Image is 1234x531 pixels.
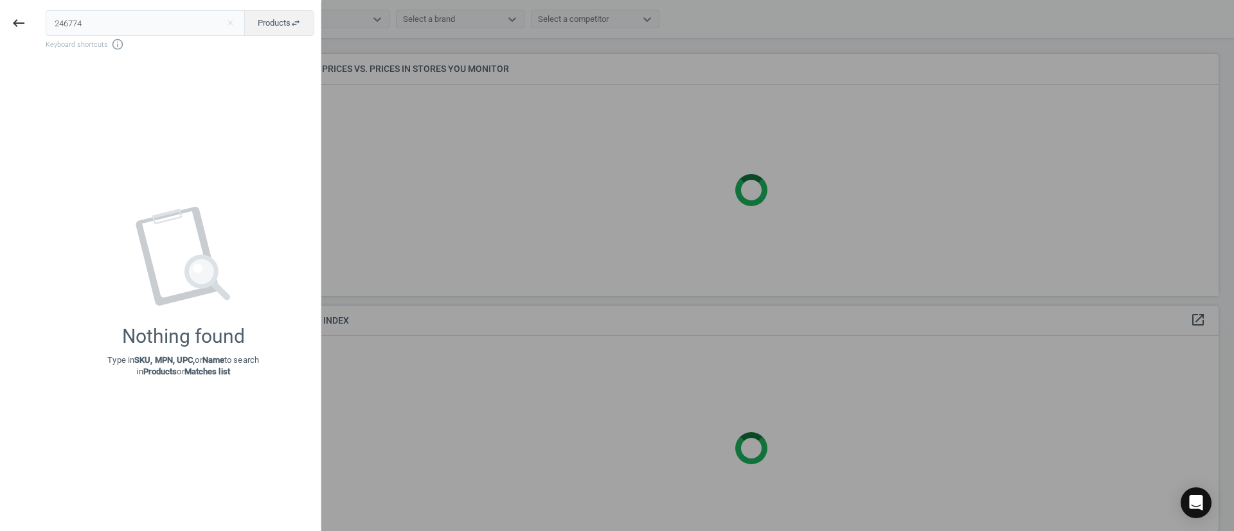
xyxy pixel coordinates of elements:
i: swap_horiz [291,18,301,28]
strong: Products [143,367,177,376]
strong: SKU, MPN, UPC, [134,355,195,365]
p: Type in or to search in or [107,354,259,378]
span: Products [258,17,301,29]
button: keyboard_backspace [4,8,33,39]
div: Open Intercom Messenger [1181,487,1212,518]
strong: Matches list [184,367,230,376]
button: Close [220,17,240,29]
input: Enter the SKU or product name [46,10,246,36]
button: Productsswap_horiz [244,10,314,36]
i: info_outline [111,38,124,51]
i: keyboard_backspace [11,15,26,31]
div: Nothing found [122,325,245,348]
strong: Name [202,355,224,365]
span: Keyboard shortcuts [46,38,314,51]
